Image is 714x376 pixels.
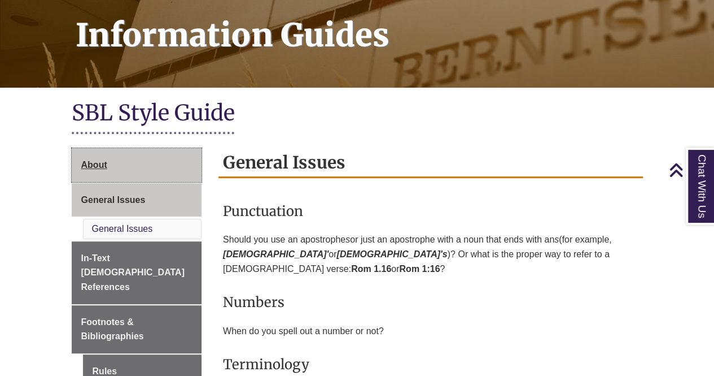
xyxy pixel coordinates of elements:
[81,317,144,342] span: Footnotes & Bibliographies
[218,148,643,178] h2: General Issues
[440,264,445,274] span: ?
[351,264,391,274] strong: Rom 1.16
[92,224,153,234] a: General Issues
[72,305,202,353] a: Footnotes & Bibliographies
[81,160,107,170] span: About
[72,241,202,304] a: In-Text [DEMOGRAPHIC_DATA] References
[336,249,447,259] em: [DEMOGRAPHIC_DATA]'s
[229,235,345,244] span: hould you use an apostrophe
[223,249,328,259] em: [DEMOGRAPHIC_DATA]'
[350,235,554,244] span: or just an apostrophe with a noun that ends with an
[81,253,185,292] span: In-Text [DEMOGRAPHIC_DATA] References
[72,99,643,129] h1: SBL Style Guide
[559,235,611,244] span: (for example,
[554,235,559,244] em: s
[223,326,384,336] span: When do you spell out a number or not?
[223,235,229,244] span: S
[223,293,284,311] span: Numbers
[223,202,303,220] span: Punctuation
[72,148,202,182] a: About
[399,264,440,274] strong: Rom 1:16
[223,249,610,274] span: )? Or what is the proper way to refer to a [DEMOGRAPHIC_DATA] verse:
[72,183,202,217] a: General Issues
[223,356,309,373] span: Terminology
[669,162,711,178] a: Back to Top
[391,264,399,274] span: or
[328,249,336,259] span: or
[81,195,146,205] span: General Issues
[345,235,350,244] em: s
